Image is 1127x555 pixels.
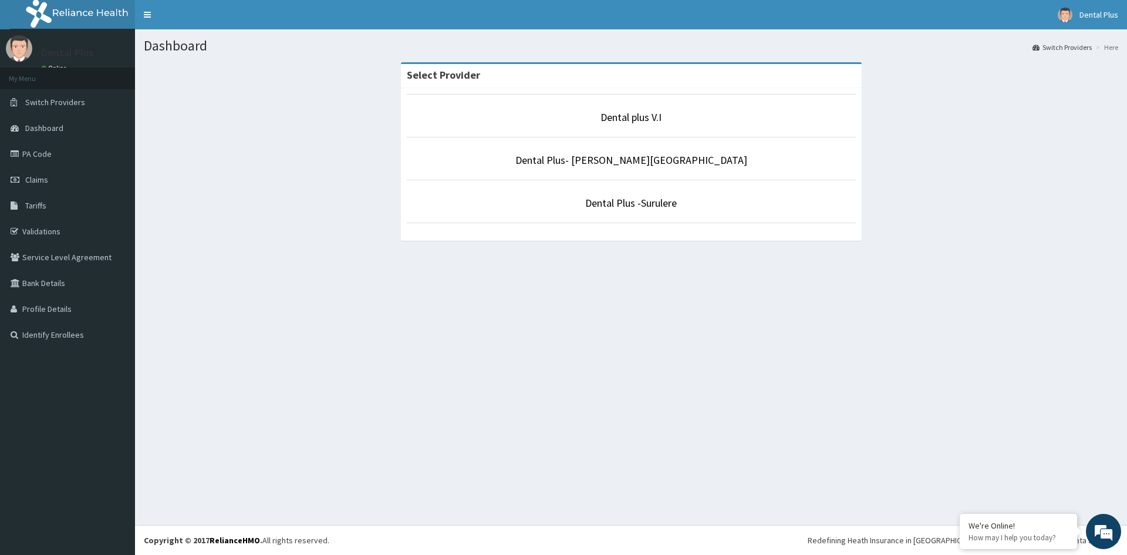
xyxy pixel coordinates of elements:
[969,533,1068,543] p: How may I help you today?
[25,200,46,211] span: Tariffs
[41,64,69,72] a: Online
[135,525,1127,555] footer: All rights reserved.
[407,68,480,82] strong: Select Provider
[25,174,48,185] span: Claims
[41,48,93,58] p: Dental Plus
[25,97,85,107] span: Switch Providers
[25,123,63,133] span: Dashboard
[1058,8,1072,22] img: User Image
[808,534,1118,546] div: Redefining Heath Insurance in [GEOGRAPHIC_DATA] using Telemedicine and Data Science!
[144,535,262,546] strong: Copyright © 2017 .
[1032,42,1092,52] a: Switch Providers
[585,196,677,210] a: Dental Plus -Surulere
[515,153,747,167] a: Dental Plus- [PERSON_NAME][GEOGRAPHIC_DATA]
[144,38,1118,53] h1: Dashboard
[6,35,32,62] img: User Image
[1079,9,1118,20] span: Dental Plus
[969,520,1068,531] div: We're Online!
[1093,42,1118,52] li: Here
[210,535,260,546] a: RelianceHMO
[600,110,662,124] a: Dental plus V.I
